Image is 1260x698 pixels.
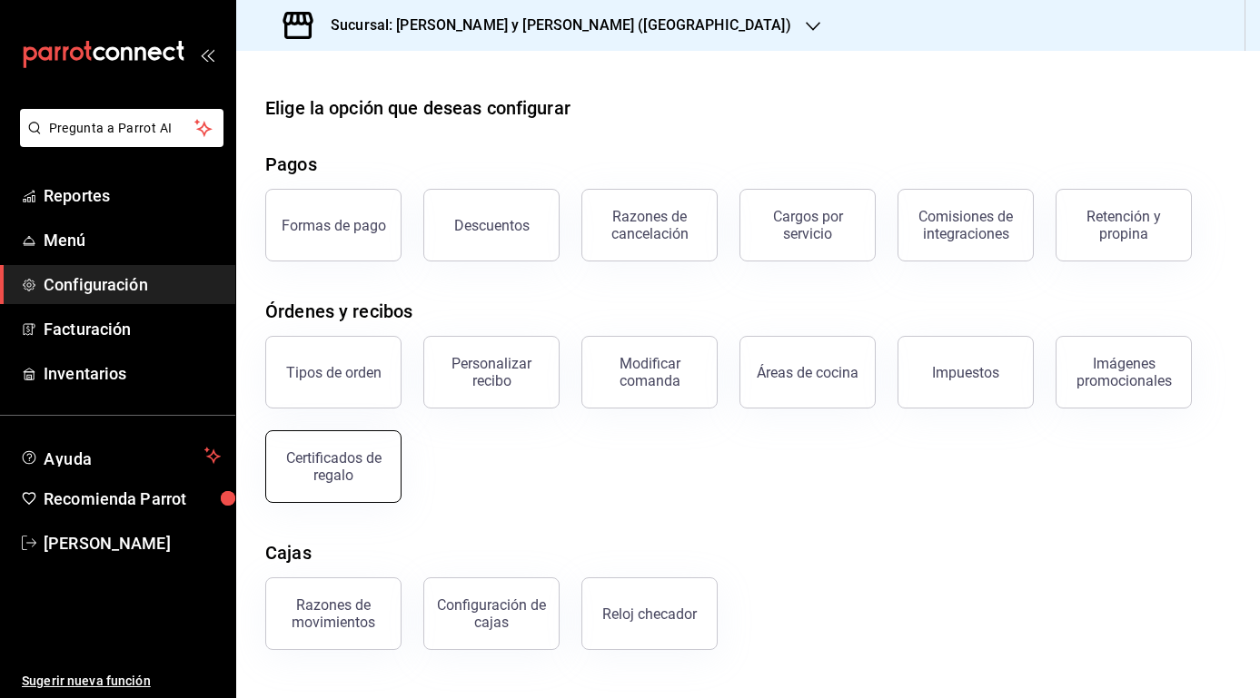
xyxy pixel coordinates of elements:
div: Descuentos [454,217,530,234]
button: Imágenes promocionales [1056,336,1192,408]
button: Pregunta a Parrot AI [20,109,223,147]
div: Cargos por servicio [751,208,864,242]
button: Impuestos [898,336,1034,408]
button: Comisiones de integraciones [898,189,1034,261]
div: Órdenes y recibos [265,298,412,325]
span: Pregunta a Parrot AI [49,119,195,138]
span: Inventarios [44,361,221,386]
div: Formas de pago [282,217,386,234]
div: Elige la opción que deseas configurar [265,94,570,122]
span: Menú [44,228,221,252]
button: Descuentos [423,189,560,261]
div: Retención y propina [1067,208,1180,242]
span: Configuración [44,272,221,297]
button: Modificar comanda [581,336,718,408]
div: Cajas [265,539,312,566]
span: Sugerir nueva función [22,672,221,691]
div: Tipos de orden [286,364,382,381]
button: Reloj checador [581,577,718,650]
div: Razones de movimientos [277,596,390,631]
span: Reportes [44,183,221,208]
span: Facturación [44,317,221,341]
div: Modificar comanda [593,355,706,389]
div: Personalizar recibo [435,355,548,389]
div: Imágenes promocionales [1067,355,1180,389]
button: Razones de movimientos [265,577,402,650]
div: Reloj checador [602,605,697,623]
span: Recomienda Parrot [44,487,221,511]
div: Pagos [265,151,317,178]
div: Comisiones de integraciones [909,208,1022,242]
button: Formas de pago [265,189,402,261]
span: [PERSON_NAME] [44,531,221,555]
div: Certificados de regalo [277,449,390,484]
button: Áreas de cocina [739,336,876,408]
button: Razones de cancelación [581,189,718,261]
div: Configuración de cajas [435,596,548,631]
button: Certificados de regalo [265,430,402,503]
span: Ayuda [44,445,197,467]
button: Configuración de cajas [423,577,560,650]
button: Personalizar recibo [423,336,560,408]
button: Cargos por servicio [739,189,876,261]
div: Razones de cancelación [593,208,706,242]
div: Impuestos [932,364,999,381]
a: Pregunta a Parrot AI [13,132,223,151]
h3: Sucursal: [PERSON_NAME] y [PERSON_NAME] ([GEOGRAPHIC_DATA]) [316,15,791,36]
button: Retención y propina [1056,189,1192,261]
button: Tipos de orden [265,336,402,408]
div: Áreas de cocina [757,364,858,381]
button: open_drawer_menu [200,47,214,62]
